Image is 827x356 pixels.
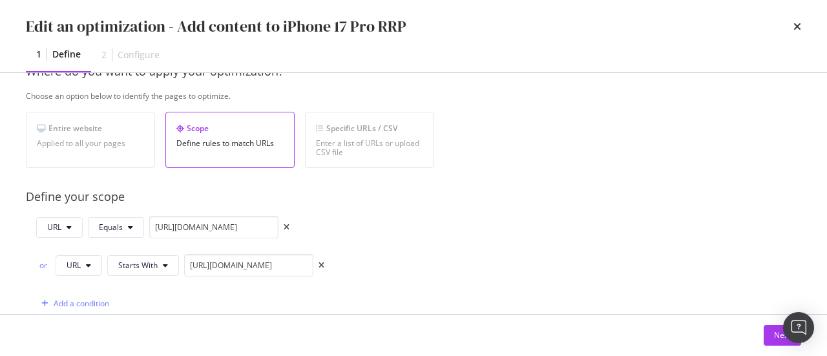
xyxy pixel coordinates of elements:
div: Configure [118,48,160,61]
span: Starts With [118,260,158,271]
div: times [319,262,324,269]
div: 1 [36,48,41,61]
div: 2 [101,48,107,61]
button: Next [764,325,801,346]
div: times [793,16,801,37]
div: or [36,260,50,271]
div: Define [52,48,81,61]
div: Entire website [37,123,144,134]
button: Starts With [107,255,179,276]
span: Equals [99,222,123,233]
div: Enter a list of URLs or upload CSV file [316,139,423,157]
div: Open Intercom Messenger [783,312,814,343]
span: URL [47,222,61,233]
div: Add a condition [54,298,109,309]
span: URL [67,260,81,271]
div: Next [774,330,791,340]
div: times [284,224,289,231]
button: URL [56,255,102,276]
button: Equals [88,217,144,238]
button: URL [36,217,83,238]
div: Specific URLs / CSV [316,123,423,134]
div: Edit an optimization - Add content to iPhone 17 Pro RRP [26,16,406,37]
div: Scope [176,123,284,134]
button: Add a condition [36,293,109,314]
div: Define rules to match URLs [176,139,284,148]
div: Applied to all your pages [37,139,144,148]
